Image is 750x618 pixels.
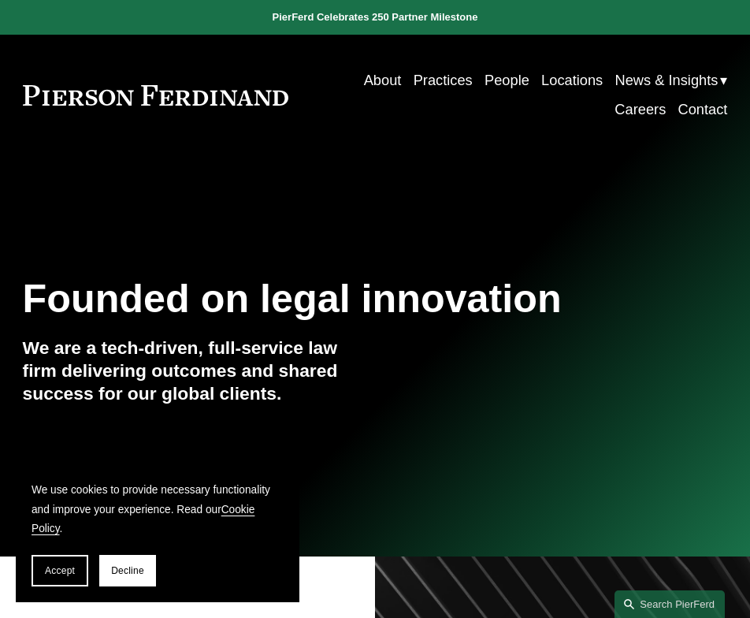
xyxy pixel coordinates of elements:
[485,66,529,95] a: People
[45,565,75,576] span: Accept
[23,337,375,405] h4: We are a tech-driven, full-service law firm delivering outcomes and shared success for our global...
[23,276,611,322] h1: Founded on legal innovation
[614,590,725,618] a: Search this site
[16,465,299,602] section: Cookie banner
[614,68,718,94] span: News & Insights
[541,66,603,95] a: Locations
[99,555,156,586] button: Decline
[364,66,402,95] a: About
[111,565,144,576] span: Decline
[32,481,284,539] p: We use cookies to provide necessary functionality and improve your experience. Read our .
[614,66,727,95] a: folder dropdown
[414,66,473,95] a: Practices
[678,95,728,125] a: Contact
[614,95,666,125] a: Careers
[32,555,88,586] button: Accept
